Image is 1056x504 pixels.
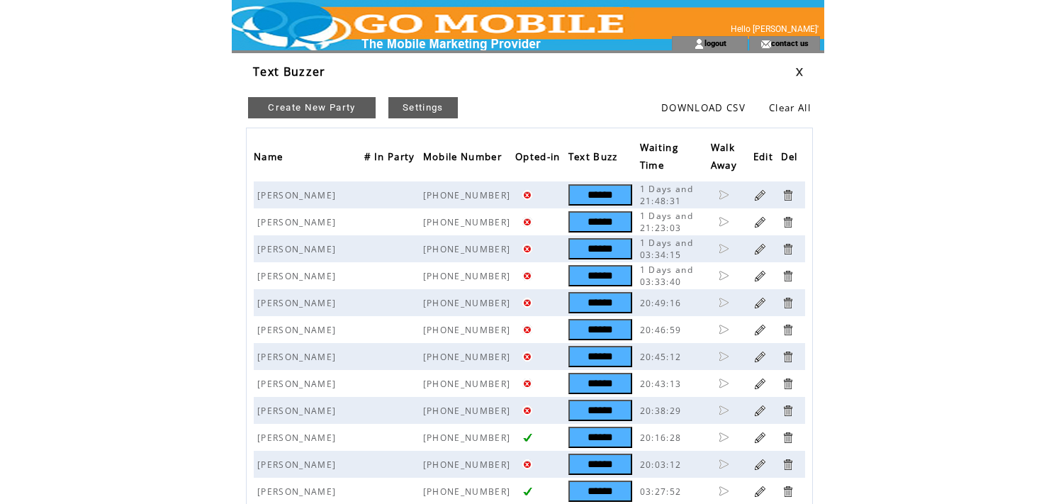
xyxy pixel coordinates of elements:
[781,431,794,444] a: Click to delete
[753,404,767,418] a: Click to edit
[640,237,693,261] span: 1 Days and 03:34:15
[423,297,515,309] span: [PHONE_NUMBER]
[640,210,693,234] span: 1 Days and 21:23:03
[781,189,794,202] a: Click to delete
[781,296,794,310] a: Click to delete
[753,269,767,283] a: Click to edit
[423,432,515,444] span: [PHONE_NUMBER]
[731,24,819,34] span: Hello [PERSON_NAME]'
[423,378,515,390] span: [PHONE_NUMBER]
[257,189,339,201] span: [PERSON_NAME]
[257,405,339,417] span: [PERSON_NAME]
[568,147,622,170] span: Text Buzz
[257,243,339,255] span: [PERSON_NAME]
[640,459,685,471] span: 20:03:12
[753,485,767,498] a: Click to edit
[718,324,729,335] a: Click to set as walk away
[753,323,767,337] a: Click to edit
[753,377,767,391] a: Click to edit
[781,485,794,498] a: Click to delete
[423,243,515,255] span: [PHONE_NUMBER]
[753,242,767,256] a: Click to edit
[661,101,746,114] a: DOWNLOAD CSV
[254,147,286,170] span: Name
[257,297,339,309] span: [PERSON_NAME]
[718,459,729,470] a: Click to set as walk away
[711,138,741,179] span: Walk Away
[718,270,729,281] a: Click to set as walk away
[753,189,767,202] a: Click to edit
[781,323,794,337] a: Click to delete
[257,378,339,390] span: [PERSON_NAME]
[257,432,339,444] span: [PERSON_NAME]
[718,486,729,497] a: Click to set as walk away
[423,351,515,363] span: [PHONE_NUMBER]
[781,350,794,364] a: Click to delete
[248,97,376,118] a: Create New Party
[423,405,515,417] span: [PHONE_NUMBER]
[257,351,339,363] span: [PERSON_NAME]
[781,147,802,170] span: Del
[704,38,726,47] a: logout
[781,242,794,256] a: Click to delete
[640,183,693,207] span: 1 Days and 21:48:31
[640,264,693,288] span: 1 Days and 03:33:40
[257,216,339,228] span: [PERSON_NAME]
[753,215,767,229] a: Click to edit
[253,64,326,79] span: Text Buzzer
[718,378,729,389] a: Click to set as walk away
[423,486,515,498] span: [PHONE_NUMBER]
[718,351,729,362] a: Click to set as walk away
[257,270,339,282] span: [PERSON_NAME]
[760,38,771,50] img: contact_us_icon.gif
[640,297,685,309] span: 20:49:16
[640,351,685,363] span: 20:45:12
[640,486,685,498] span: 03:27:52
[423,147,505,170] span: Mobile Number
[753,431,767,444] a: Click to edit
[423,216,515,228] span: [PHONE_NUMBER]
[781,404,794,418] a: Click to delete
[718,405,729,416] a: Click to set as walk away
[640,324,685,336] span: 20:46:59
[257,486,339,498] span: [PERSON_NAME]
[640,378,685,390] span: 20:43:13
[640,138,678,179] span: Waiting Time
[423,324,515,336] span: [PHONE_NUMBER]
[718,189,729,201] a: Click to set as walk away
[640,432,685,444] span: 20:16:28
[640,405,685,417] span: 20:38:29
[753,458,767,471] a: Click to edit
[515,147,564,170] span: Opted-in
[753,147,777,170] span: Edit
[388,97,458,118] a: Settings
[694,38,704,50] img: account_icon.gif
[753,296,767,310] a: Click to edit
[718,216,729,228] a: Click to set as walk away
[257,459,339,471] span: [PERSON_NAME]
[781,269,794,283] a: Click to delete
[718,243,729,254] a: Click to set as walk away
[423,189,515,201] span: [PHONE_NUMBER]
[771,38,809,47] a: contact us
[753,350,767,364] a: Click to edit
[423,270,515,282] span: [PHONE_NUMBER]
[781,377,794,391] a: Click to delete
[718,297,729,308] a: Click to set as walk away
[781,458,794,471] a: Click to delete
[769,101,811,114] a: Clear All
[423,459,515,471] span: [PHONE_NUMBER]
[718,432,729,443] a: Click to set as walk away
[257,324,339,336] span: [PERSON_NAME]
[364,147,419,170] span: # In Party
[781,215,794,229] a: Click to delete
